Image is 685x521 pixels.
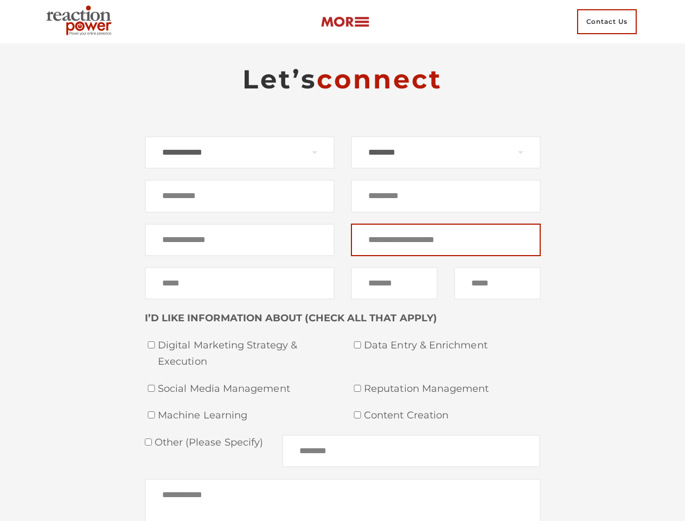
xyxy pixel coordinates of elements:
[145,63,541,96] h2: Let’s
[577,9,637,34] span: Contact Us
[158,338,335,370] span: Digital Marketing Strategy & Execution
[317,63,443,95] span: connect
[364,381,541,397] span: Reputation Management
[152,436,264,448] span: Other (please specify)
[158,408,335,424] span: Machine Learning
[158,381,335,397] span: Social Media Management
[321,16,369,28] img: more-btn.png
[145,312,437,324] strong: I’D LIKE INFORMATION ABOUT (CHECK ALL THAT APPLY)
[364,338,541,354] span: Data Entry & Enrichment
[364,408,541,424] span: Content Creation
[42,2,120,41] img: Executive Branding | Personal Branding Agency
